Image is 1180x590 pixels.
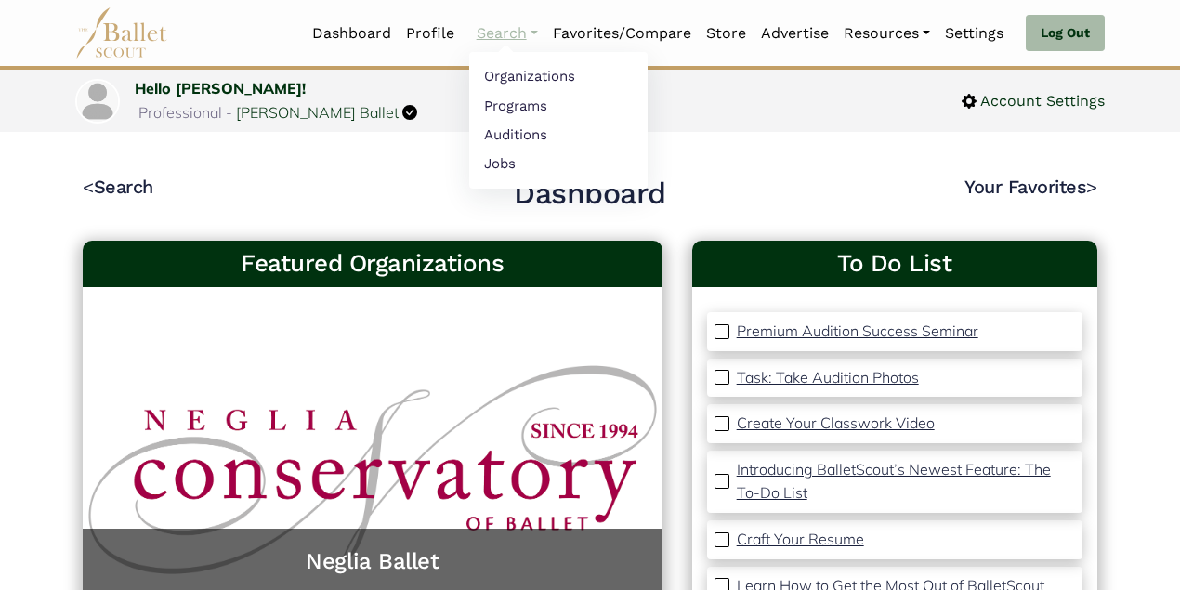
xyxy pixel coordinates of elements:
a: Profile [399,14,462,53]
a: To Do List [707,248,1082,280]
img: profile picture [77,81,118,122]
ul: Resources [469,52,648,189]
a: Premium Audition Success Seminar [737,320,978,344]
a: Neglia Ballet [101,547,644,576]
a: Auditions [469,120,648,149]
a: Task: Take Audition Photos [737,366,919,390]
a: Resources [836,14,937,53]
h2: Dashboard [514,175,666,214]
a: Hello [PERSON_NAME]! [135,79,306,98]
h3: Featured Organizations [98,248,648,280]
p: Create Your Classwork Video [737,413,935,432]
p: Premium Audition Success Seminar [737,321,978,340]
p: Task: Take Audition Photos [737,368,919,387]
a: <Search [83,176,153,198]
a: Programs [469,91,648,120]
span: Professional [138,103,222,122]
a: Introducing BalletScout’s Newest Feature: The To-Do List [737,458,1075,505]
p: Introducing BalletScout’s Newest Feature: The To-Do List [737,460,1051,503]
a: Log Out [1026,15,1105,52]
code: < [83,175,94,198]
a: Favorites/Compare [545,14,699,53]
a: Store [699,14,754,53]
a: Organizations [469,62,648,91]
a: [PERSON_NAME] Ballet [236,103,399,122]
a: Search [469,14,545,53]
a: Jobs [469,149,648,177]
span: Account Settings [977,89,1105,113]
a: Account Settings [962,89,1105,113]
p: Craft Your Resume [737,530,864,548]
span: - [226,103,232,122]
a: Advertise [754,14,836,53]
code: > [1086,175,1097,198]
a: Craft Your Resume [737,528,864,552]
a: Settings [937,14,1011,53]
a: Dashboard [305,14,399,53]
a: Create Your Classwork Video [737,412,935,436]
a: Your Favorites> [964,176,1097,198]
